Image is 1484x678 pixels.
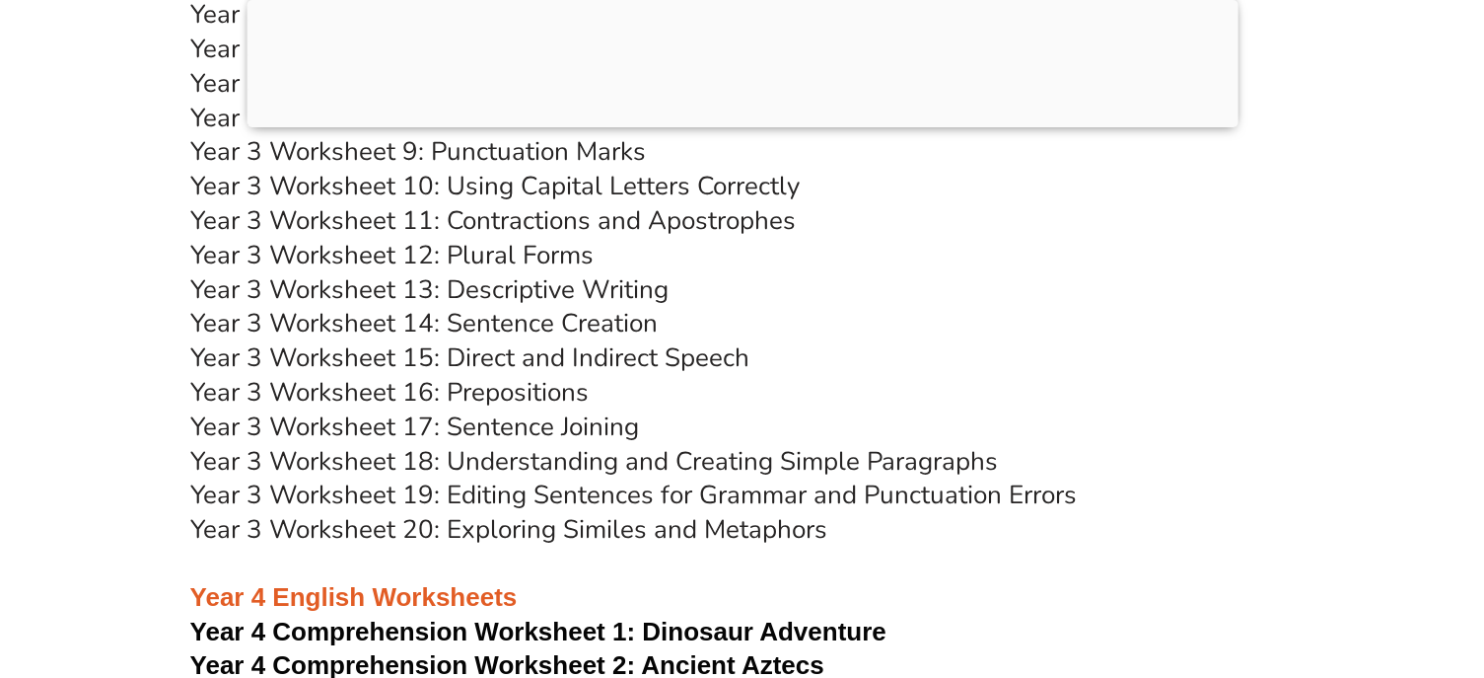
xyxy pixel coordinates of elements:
span: Dinosaur Adventure [642,617,885,646]
a: Year 3 Worksheet 16: Prepositions [190,375,589,410]
a: Year 3 Worksheet 14: Sentence Creation [190,306,658,340]
a: Year 3 Worksheet 11: Contractions and Apostrophes [190,203,796,238]
a: Year 3 Worksheet 13: Descriptive Writing [190,272,669,307]
a: Year 3 Worksheet 7: Subject-Verb Agreement [190,66,716,101]
a: Year 3 Worksheet 9: Punctuation Marks [190,134,646,169]
a: Year 3 Worksheet 18: Understanding and Creating Simple Paragraphs [190,444,998,479]
a: Year 3 Worksheet 15: Direct and Indirect Speech [190,340,749,375]
h3: Year 4 English Worksheets [190,548,1295,615]
a: Year 3 Worksheet 20: Exploring Similes and Metaphors [190,512,827,547]
iframe: Chat Widget [1385,583,1484,678]
a: Year 3 Worksheet 12: Plural Forms [190,238,594,272]
span: Year 4 Comprehension Worksheet 1: [190,617,636,646]
a: Year 3 Worksheet 10: Using Capital Letters Correctly [190,169,800,203]
a: Year 3 Worksheet 6: Proper Nouns vs. Common Nouns [190,32,817,66]
a: Year 3 Worksheet 8: Sentence Structure [190,101,652,135]
a: Year 3 Worksheet 19: Editing Sentences for Grammar and Punctuation Errors [190,478,1077,512]
a: Year 3 Worksheet 17: Sentence Joining [190,410,639,444]
a: Year 4 Comprehension Worksheet 1: Dinosaur Adventure [190,617,886,646]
